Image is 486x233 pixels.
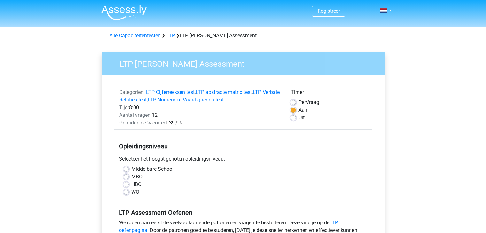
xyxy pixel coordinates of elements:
span: Tijd: [119,104,129,110]
img: Assessly [101,5,147,20]
a: Registreer [318,8,340,14]
label: Uit [298,114,305,122]
div: , , , [114,88,286,104]
label: Middelbare School [131,165,174,173]
div: LTP [PERSON_NAME] Assessment [107,32,380,40]
h3: LTP [PERSON_NAME] Assessment [112,56,380,69]
span: Per [298,99,306,105]
span: Aantal vragen: [119,112,152,118]
div: 12 [114,111,286,119]
label: HBO [131,181,142,188]
h5: Opleidingsniveau [119,140,367,153]
a: LTP Cijferreeksen test [146,89,195,95]
a: LTP abstracte matrix test [196,89,252,95]
div: Selecteer het hoogst genoten opleidingsniveau. [114,155,372,165]
label: Vraag [298,99,319,106]
div: 39,9% [114,119,286,127]
label: Aan [298,106,307,114]
div: 8:00 [114,104,286,111]
label: MBO [131,173,143,181]
span: Gemiddelde % correct: [119,120,169,126]
span: Categoriën: [119,89,145,95]
a: LTP Numerieke Vaardigheden test [148,97,224,103]
div: Timer [291,88,367,99]
label: WO [131,188,139,196]
a: LTP [166,33,175,39]
h5: LTP Assessment Oefenen [119,209,367,216]
a: Alle Capaciteitentesten [109,33,161,39]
